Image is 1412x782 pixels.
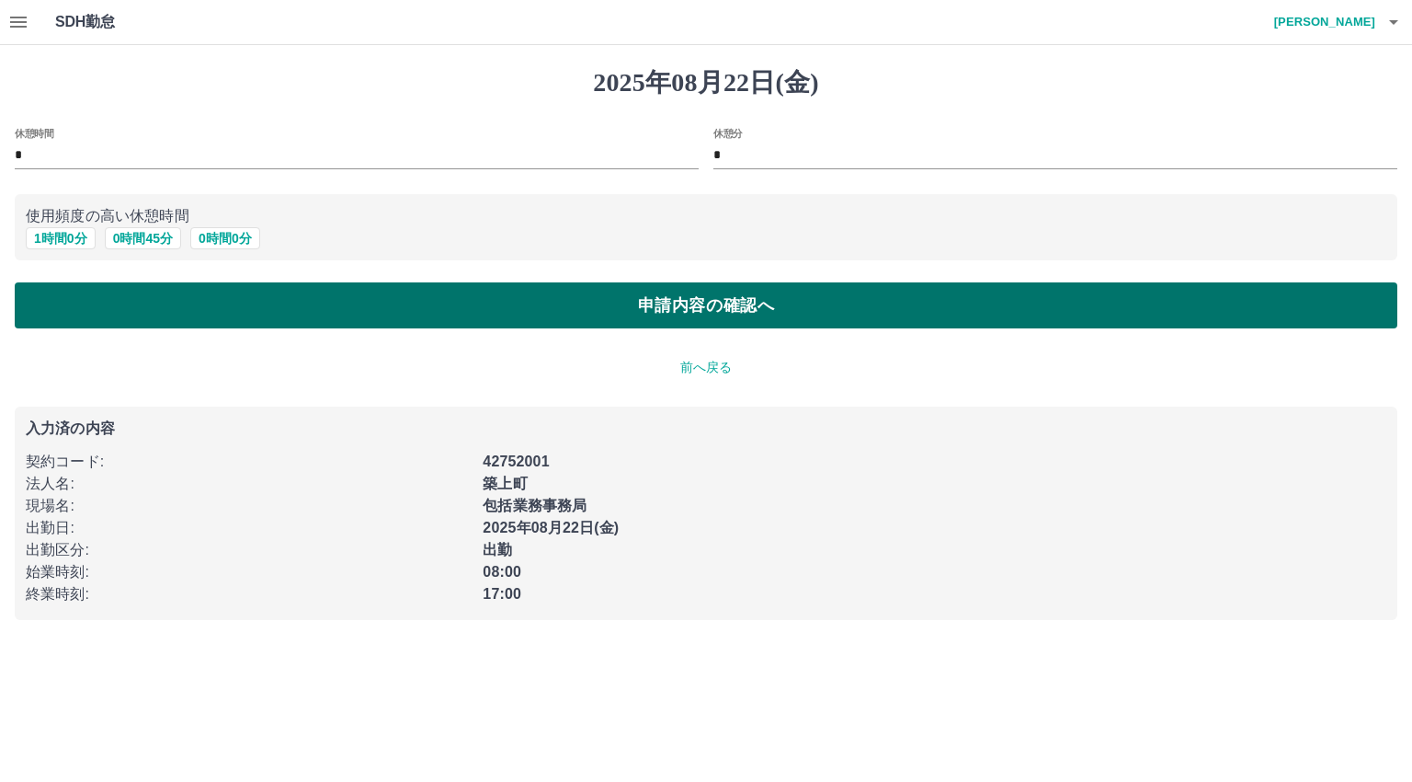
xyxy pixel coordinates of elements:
b: 08:00 [483,564,521,580]
label: 休憩分 [713,126,743,140]
button: 0時間45分 [105,227,181,249]
b: 42752001 [483,454,549,469]
button: 0時間0分 [190,227,260,249]
p: 出勤区分 : [26,539,472,561]
b: 出勤 [483,542,512,558]
b: 2025年08月22日(金) [483,520,619,535]
p: 終業時刻 : [26,583,472,605]
p: 始業時刻 : [26,561,472,583]
p: 前へ戻る [15,358,1397,377]
b: 築上町 [483,476,527,491]
p: 使用頻度の高い休憩時間 [26,205,1386,227]
label: 休憩時間 [15,126,53,140]
button: 1時間0分 [26,227,96,249]
b: 17:00 [483,586,521,602]
button: 申請内容の確認へ [15,282,1397,328]
p: 出勤日 : [26,517,472,539]
p: 契約コード : [26,451,472,473]
h1: 2025年08月22日(金) [15,67,1397,98]
b: 包括業務事務局 [483,498,586,513]
p: 法人名 : [26,473,472,495]
p: 現場名 : [26,495,472,517]
p: 入力済の内容 [26,421,1386,436]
